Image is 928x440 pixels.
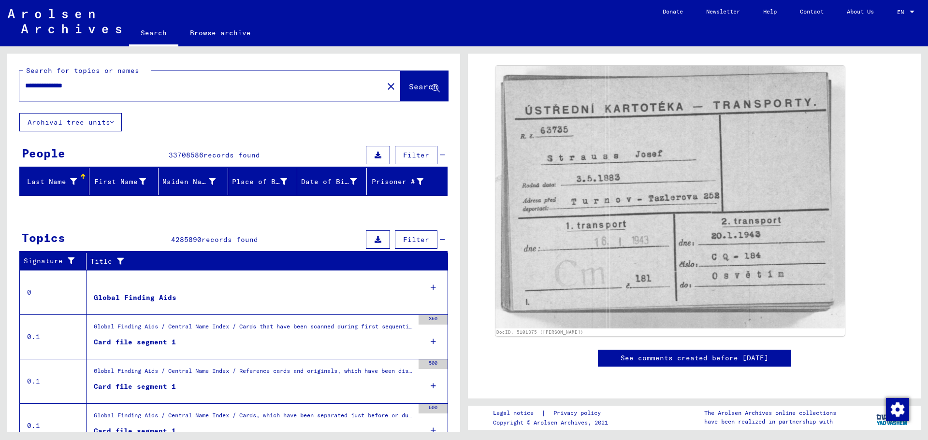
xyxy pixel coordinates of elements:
[395,230,437,249] button: Filter
[419,315,448,325] div: 350
[886,398,909,421] img: Change consent
[94,411,414,425] div: Global Finding Aids / Central Name Index / Cards, which have been separated just before or during...
[169,151,203,159] span: 33708586
[24,177,77,187] div: Last Name
[94,293,176,303] div: Global Finding Aids
[129,21,178,46] a: Search
[24,254,88,269] div: Signature
[409,82,438,91] span: Search
[621,353,768,363] a: See comments created before [DATE]
[24,256,79,266] div: Signature
[419,359,448,369] div: 500
[403,235,429,244] span: Filter
[381,76,401,96] button: Clear
[401,71,448,101] button: Search
[24,174,89,189] div: Last Name
[704,409,836,417] p: The Arolsen Archives online collections
[371,174,436,189] div: Prisoner #
[403,151,429,159] span: Filter
[94,367,414,380] div: Global Finding Aids / Central Name Index / Reference cards and originals, which have been discove...
[171,235,202,244] span: 4285890
[20,359,87,403] td: 0.1
[301,174,369,189] div: Date of Birth
[232,174,300,189] div: Place of Birth
[93,174,159,189] div: First Name
[19,113,122,131] button: Archival tree units
[159,168,228,195] mat-header-cell: Maiden Name
[202,235,258,244] span: records found
[20,314,87,359] td: 0.1
[228,168,298,195] mat-header-cell: Place of Birth
[897,9,908,15] span: EN
[22,229,65,246] div: Topics
[371,177,424,187] div: Prisoner #
[178,21,262,44] a: Browse archive
[885,397,909,421] div: Change consent
[20,168,89,195] mat-header-cell: Last Name
[395,146,437,164] button: Filter
[367,168,448,195] mat-header-cell: Prisoner #
[94,322,414,336] div: Global Finding Aids / Central Name Index / Cards that have been scanned during first sequential m...
[8,9,121,33] img: Arolsen_neg.svg
[162,174,228,189] div: Maiden Name
[162,177,216,187] div: Maiden Name
[496,329,583,335] a: DocID: 5101375 ([PERSON_NAME])
[232,177,288,187] div: Place of Birth
[493,408,612,418] div: |
[495,66,845,328] img: 001.jpg
[89,168,159,195] mat-header-cell: First Name
[493,408,541,418] a: Legal notice
[20,270,87,314] td: 0
[301,177,357,187] div: Date of Birth
[22,144,65,162] div: People
[94,382,176,392] div: Card file segment 1
[94,426,176,436] div: Card file segment 1
[704,417,836,426] p: have been realized in partnership with
[26,66,139,75] mat-label: Search for topics or names
[546,408,612,418] a: Privacy policy
[493,418,612,427] p: Copyright © Arolsen Archives, 2021
[874,405,911,429] img: yv_logo.png
[297,168,367,195] mat-header-cell: Date of Birth
[93,177,146,187] div: First Name
[90,256,429,267] div: Title
[94,337,176,347] div: Card file segment 1
[385,81,397,92] mat-icon: close
[90,254,438,269] div: Title
[419,404,448,413] div: 500
[203,151,260,159] span: records found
